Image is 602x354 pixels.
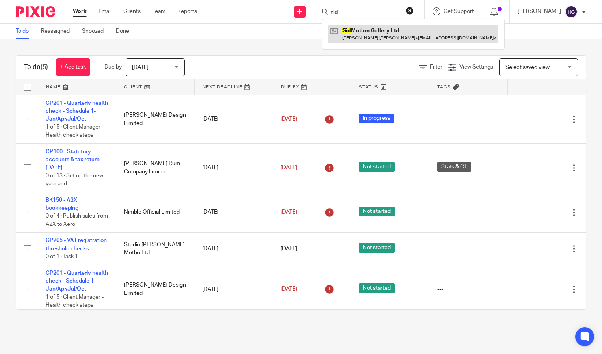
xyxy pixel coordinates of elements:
a: Reassigned [41,24,76,39]
span: 1 of 5 · Client Manager - Health check steps [46,125,104,138]
td: [PERSON_NAME] Design Limited [116,265,195,313]
span: Tags [437,85,451,89]
a: CP205 - VAT registration threshold checks [46,238,107,251]
span: [DATE] [281,165,297,170]
td: [PERSON_NAME] Design Limited [116,95,195,143]
td: [DATE] [194,233,273,265]
img: Pixie [16,6,55,17]
span: Not started [359,243,395,253]
a: + Add task [56,58,90,76]
div: --- [437,115,500,123]
td: Studio [PERSON_NAME] Metho Ltd [116,233,195,265]
a: Snoozed [82,24,110,39]
span: View Settings [459,64,493,70]
a: Done [116,24,135,39]
a: Email [98,7,111,15]
div: --- [437,285,500,293]
a: CP100 - Statutory accounts & tax return - [DATE] [46,149,103,171]
button: Clear [406,7,414,15]
td: [PERSON_NAME] Rum Company Limited [116,143,195,192]
a: CP201 - Quarterly health check - Schedule 1- Jan/Apr/Jul/Oct [46,101,108,122]
img: svg%3E [565,6,578,18]
span: (5) [41,64,48,70]
p: [PERSON_NAME] [518,7,561,15]
span: Not started [359,207,395,216]
span: [DATE] [132,65,149,70]
span: [DATE] [281,287,297,292]
a: Team [152,7,165,15]
span: In progress [359,114,394,123]
span: Filter [430,64,442,70]
a: Work [73,7,87,15]
span: Not started [359,162,395,172]
span: [DATE] [281,209,297,215]
p: Due by [104,63,122,71]
td: [DATE] [194,265,273,313]
span: Not started [359,283,395,293]
span: 1 of 5 · Client Manager - Health check steps [46,294,104,308]
div: --- [437,245,500,253]
a: To do [16,24,35,39]
span: Select saved view [505,65,550,70]
td: [DATE] [194,143,273,192]
a: CP201 - Quarterly health check - Schedule 1- Jan/Apr/Jul/Oct [46,270,108,292]
a: BK150 - A2X bookkeeping [46,197,78,211]
div: --- [437,208,500,216]
a: Reports [177,7,197,15]
td: [DATE] [194,95,273,143]
h1: To do [24,63,48,71]
span: [DATE] [281,116,297,122]
span: Get Support [444,9,474,14]
span: 0 of 1 · Task 1 [46,254,78,259]
td: Nimble Official Limited [116,192,195,233]
span: Stats & CT [437,162,471,172]
td: [DATE] [194,192,273,233]
span: [DATE] [281,246,297,252]
span: 0 of 13 · Set up the new year end [46,173,103,187]
input: Search [330,9,401,17]
span: 0 of 4 · Publish sales from A2X to Xero [46,214,108,227]
a: Clients [123,7,141,15]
